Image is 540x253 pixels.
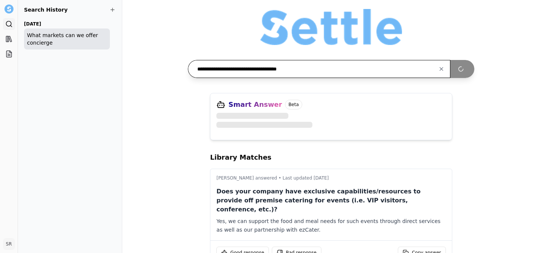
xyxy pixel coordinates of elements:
[27,31,107,46] span: What markets can we offer concierge
[3,48,15,60] a: Projects
[24,19,110,28] h3: [DATE]
[24,6,116,13] h2: Search History
[216,187,446,214] p: Does your company have exclusive capabilities/resources to provide off premise catering for event...
[432,62,450,76] button: Clear input
[3,3,15,15] button: Settle
[216,175,446,181] p: [PERSON_NAME] answered • Last updated [DATE]
[210,152,452,163] h2: Library Matches
[3,18,15,30] a: Search
[260,9,402,45] img: Organization logo
[3,238,15,250] button: SR
[216,217,446,234] div: Yes, we can support the food and meal needs for such events through direct services as well as ou...
[3,33,15,45] a: Library
[228,99,282,110] h3: Smart Answer
[285,100,302,109] span: Beta
[4,4,13,13] img: Settle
